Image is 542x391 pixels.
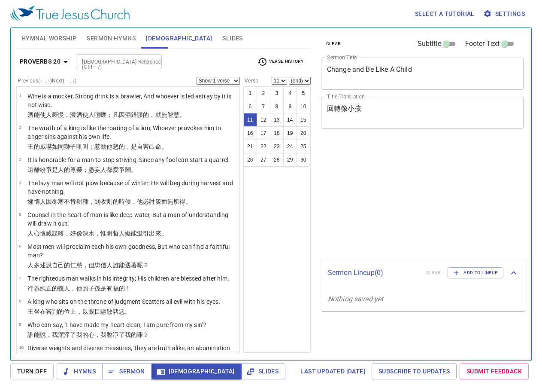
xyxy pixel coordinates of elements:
[64,366,96,377] span: Hymns
[19,157,21,162] span: 3
[297,126,310,140] button: 20
[27,92,237,109] p: Wine is a mocker, Strong drink is a brawler, And whoever is led astray by it is not wise.
[270,86,284,100] button: 3
[79,57,145,67] input: Type Bible Reference
[19,180,21,185] span: 4
[27,110,237,119] p: 酒
[34,143,167,150] wh4428: 的威嚇
[27,179,237,196] p: The lazy man will not plow because of winter; He will beg during harvest and have nothing.
[412,6,478,22] button: Select a tutorial
[283,153,297,167] button: 29
[88,230,167,237] wh6013: 水
[283,140,297,153] button: 24
[100,308,131,315] wh5869: 驅散
[378,366,450,377] span: Subscribe to Updates
[27,229,237,238] p: 人
[243,140,257,153] button: 21
[257,86,270,100] button: 2
[102,364,151,379] button: Sermon
[297,86,310,100] button: 5
[146,33,212,44] span: [DEMOGRAPHIC_DATA]
[257,140,270,153] button: 22
[19,212,21,217] span: 5
[113,198,192,205] wh7105: 的時候，他必討
[27,307,220,316] p: 王
[46,331,149,338] wh559: ，我潔淨了
[327,104,518,121] textarea: 回轉像小孩
[321,259,526,287] div: Sermon Lineup(0)clearAdd to Lineup
[70,285,131,292] wh6662: ，他的子孫
[27,344,237,361] p: Diverse weights and diverse measures, They are both alike, an abomination to the [DEMOGRAPHIC_DATA].
[88,198,192,205] wh2790: ，到收割
[82,166,137,173] wh3519: ；愚妄人
[27,165,230,174] p: 遠離
[52,285,131,292] wh8537: 的義人
[64,262,149,269] wh376: 的仁慈
[297,153,310,167] button: 30
[372,364,457,379] a: Subscribe to Updates
[19,93,21,98] span: 1
[10,364,54,379] button: Turn Off
[27,124,237,141] p: The wrath of a king is like the roaring of a lion; Whoever provokes him to anger sins against his...
[109,366,145,377] span: Sermon
[243,86,257,100] button: 1
[448,267,503,278] button: Add to Lineup
[161,143,167,150] wh5315: 。
[481,6,528,22] button: Settings
[143,331,149,338] wh2403: ？
[34,230,167,237] wh376: 心
[40,166,137,173] wh7674: 紛爭
[297,140,310,153] button: 25
[64,111,185,118] wh3887: ，濃酒
[27,197,237,206] p: 懶惰人
[326,40,341,48] span: clear
[113,262,149,269] wh376: 誰能遇著
[17,366,47,377] span: Turn Off
[88,143,167,150] wh5099: ；惹動他怒
[327,65,518,82] textarea: Change and Be Like A Child
[270,126,284,140] button: 18
[52,166,137,173] wh7379: 是人
[82,262,149,269] wh2617: ，但忠信
[257,57,303,67] span: Verse History
[125,230,167,237] wh376: 纔能汲引
[453,269,498,277] span: Add to Lineup
[283,126,297,140] button: 19
[241,364,285,379] button: Slides
[16,54,74,70] button: Proverbs 20
[119,143,167,150] wh5674: 的，是自害
[94,331,149,338] wh3820: ，我脫淨了
[257,126,270,140] button: 17
[257,100,270,113] button: 7
[21,33,77,44] span: Hymnal Worship
[40,230,167,237] wh3820: 懷藏謀略
[106,111,185,118] wh1993: ；凡因酒錯誤
[179,111,185,118] wh2449: 。
[270,153,284,167] button: 28
[46,308,131,315] wh3427: 審判
[52,262,149,269] wh7121: 自己
[40,285,131,292] wh1980: 純正
[64,198,191,205] wh2779: 不肯耕種
[27,330,206,339] p: 誰能說
[283,100,297,113] button: 9
[70,308,131,315] wh3678: 上，以眼目
[283,86,297,100] button: 4
[27,142,237,151] p: 王
[27,211,237,228] p: Counsel in the heart of man is like deep water, But a man of understanding will draw it out.
[119,230,167,237] wh8394: 人
[149,230,167,237] wh1802: 出來。
[64,230,167,237] wh6098: ，好像深
[64,166,137,173] wh376: 的尊榮
[40,262,149,269] wh7230: 述說
[415,9,475,19] span: Select a tutorial
[131,166,137,173] wh1566: 。
[465,39,500,49] span: Footer Text
[466,366,522,377] span: Submit Feedback
[27,321,206,329] p: Who can say, "I have made my heart clean, I am pure from my sin"?
[113,308,131,315] wh2219: 諸惡
[243,126,257,140] button: 16
[27,261,237,269] p: 人
[125,308,131,315] wh7451: 。
[19,125,21,130] span: 2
